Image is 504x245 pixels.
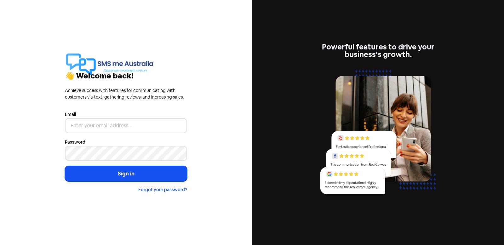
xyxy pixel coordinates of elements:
input: Enter your email address... [65,118,187,133]
a: Forgot your password? [138,187,187,192]
img: reviews [317,66,439,202]
label: Email [65,111,76,118]
div: Achieve success with features for communicating with customers via text, gathering reviews, and i... [65,87,187,100]
div: Powerful features to drive your business's growth. [317,43,439,58]
label: Password [65,139,85,145]
button: Sign in [65,166,187,182]
div: 👋 Welcome back! [65,72,187,80]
